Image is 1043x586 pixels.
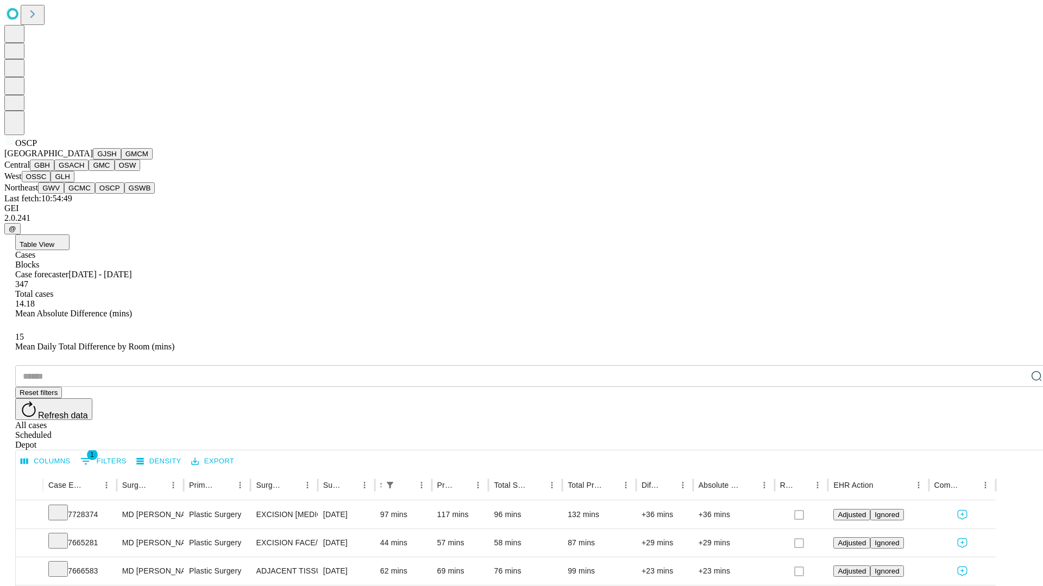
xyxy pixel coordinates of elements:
[64,182,95,194] button: GCMC
[437,529,483,557] div: 57 mins
[15,342,174,351] span: Mean Daily Total Difference by Room (mins)
[870,565,903,577] button: Ignored
[414,477,429,493] button: Menu
[84,477,99,493] button: Sort
[122,557,178,585] div: MD [PERSON_NAME] [PERSON_NAME]
[380,481,381,489] div: Scheduled In Room Duration
[4,160,30,169] span: Central
[189,481,216,489] div: Primary Service
[642,501,688,528] div: +36 mins
[833,509,870,520] button: Adjusted
[357,477,372,493] button: Menu
[4,183,38,192] span: Northeast
[742,477,757,493] button: Sort
[4,203,1039,213] div: GEI
[122,481,149,489] div: Surgeon Name
[189,501,245,528] div: Plastic Surgery
[568,529,631,557] div: 87 mins
[150,477,166,493] button: Sort
[342,477,357,493] button: Sort
[437,501,483,528] div: 117 mins
[99,477,114,493] button: Menu
[494,481,528,489] div: Total Scheduled Duration
[15,279,28,289] span: 347
[618,477,633,493] button: Menu
[20,388,58,397] span: Reset filters
[256,501,312,528] div: EXCISION [MEDICAL_DATA] [MEDICAL_DATA]
[115,160,141,171] button: OSW
[4,149,93,158] span: [GEOGRAPHIC_DATA]
[54,160,89,171] button: GSACH
[455,477,470,493] button: Sort
[838,511,866,519] span: Adjusted
[875,539,899,547] span: Ignored
[875,477,890,493] button: Sort
[78,453,129,470] button: Show filters
[95,182,124,194] button: OSCP
[15,332,24,341] span: 15
[529,477,544,493] button: Sort
[166,477,181,493] button: Menu
[399,477,414,493] button: Sort
[699,557,769,585] div: +23 mins
[38,182,64,194] button: GWV
[124,182,155,194] button: GSWB
[380,529,426,557] div: 44 mins
[4,171,22,181] span: West
[189,529,245,557] div: Plastic Surgery
[51,171,74,182] button: GLH
[568,557,631,585] div: 99 mins
[544,477,560,493] button: Menu
[9,225,16,233] span: @
[382,477,398,493] div: 1 active filter
[642,481,659,489] div: Difference
[217,477,233,493] button: Sort
[122,501,178,528] div: MD [PERSON_NAME] [PERSON_NAME]
[15,299,35,308] span: 14.18
[757,477,772,493] button: Menu
[699,529,769,557] div: +29 mins
[15,398,92,420] button: Refresh data
[15,309,132,318] span: Mean Absolute Difference (mins)
[93,148,121,160] button: GJSH
[4,194,72,203] span: Last fetch: 10:54:49
[87,449,98,460] span: 1
[323,481,341,489] div: Surgery Date
[437,481,455,489] div: Predicted In Room Duration
[15,289,53,298] span: Total cases
[568,501,631,528] div: 132 mins
[4,213,1039,223] div: 2.0.241
[494,501,557,528] div: 96 mins
[256,529,312,557] div: EXCISION FACE/SCALP SUBQ TUMOR, UNDER 2 CM
[494,557,557,585] div: 76 mins
[15,234,70,250] button: Table View
[233,477,248,493] button: Menu
[15,387,62,398] button: Reset filters
[838,539,866,547] span: Adjusted
[134,453,184,470] button: Density
[21,534,37,553] button: Expand
[323,501,369,528] div: [DATE]
[699,481,740,489] div: Absolute Difference
[870,509,903,520] button: Ignored
[870,537,903,549] button: Ignored
[833,481,873,489] div: EHR Action
[437,557,483,585] div: 69 mins
[382,477,398,493] button: Show filters
[189,557,245,585] div: Plastic Surgery
[810,477,825,493] button: Menu
[48,501,111,528] div: 7728374
[911,477,926,493] button: Menu
[660,477,675,493] button: Sort
[568,481,602,489] div: Total Predicted Duration
[780,481,794,489] div: Resolved in EHR
[300,477,315,493] button: Menu
[380,557,426,585] div: 62 mins
[68,270,131,279] span: [DATE] - [DATE]
[494,529,557,557] div: 58 mins
[963,477,978,493] button: Sort
[4,223,21,234] button: @
[934,481,962,489] div: Comments
[256,557,312,585] div: ADJACENT TISSUE TRANSFER FOREHEAD CHEEK CHIN HANDS/FEET LESS THAN 10CM
[285,477,300,493] button: Sort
